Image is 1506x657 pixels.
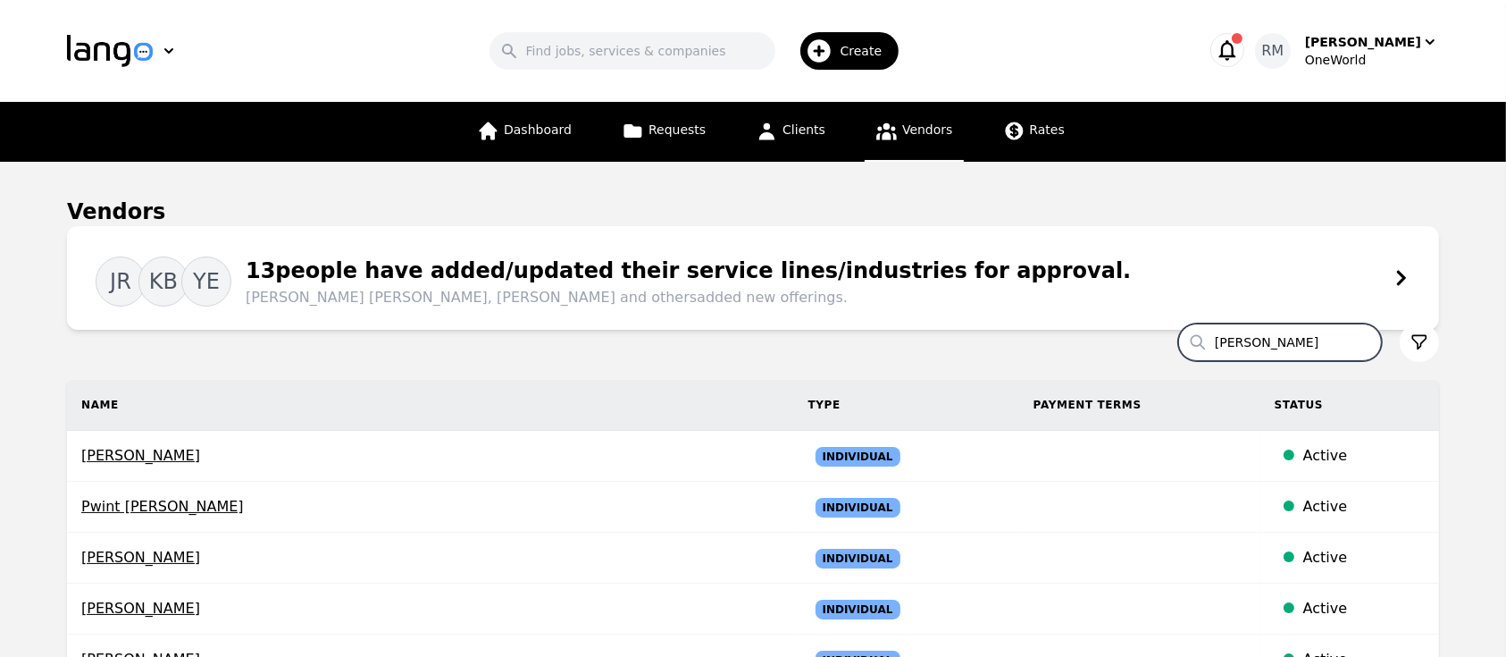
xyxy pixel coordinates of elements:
span: Individual [816,447,900,467]
a: Vendors [865,102,963,162]
div: Active [1303,598,1425,619]
th: Status [1260,380,1439,431]
span: JR [110,267,131,296]
a: Rates [992,102,1075,162]
div: Active [1303,496,1425,518]
span: RM [1261,40,1284,62]
span: Rates [1030,122,1065,137]
div: Active [1303,547,1425,569]
span: [PERSON_NAME] [81,598,780,619]
div: 13 people have added/updated their service lines/industries for approval. [231,255,1131,308]
input: Find jobs, services & companies [489,32,775,70]
div: Active [1303,445,1425,467]
span: Dashboard [504,122,572,137]
button: Filter [1400,323,1439,362]
span: KB [149,267,178,296]
a: Clients [745,102,836,162]
span: Individual [816,498,900,518]
div: OneWorld [1305,51,1439,69]
span: Clients [782,122,825,137]
button: Create [775,25,910,77]
span: Individual [816,549,900,569]
button: RM[PERSON_NAME]OneWorld [1255,33,1439,69]
span: Individual [816,600,900,619]
a: Requests [611,102,716,162]
th: Type [794,380,1019,431]
span: Requests [648,122,706,137]
span: [PERSON_NAME] [81,445,780,467]
th: Name [67,380,794,431]
span: Pwint [PERSON_NAME] [81,496,780,518]
h1: Vendors [67,198,165,226]
span: Vendors [902,122,952,137]
input: Search [1178,324,1382,361]
img: Logo [67,35,153,67]
span: Create [841,42,895,60]
span: [PERSON_NAME] [81,547,780,569]
div: [PERSON_NAME] [1305,33,1421,51]
span: [PERSON_NAME] [PERSON_NAME], [PERSON_NAME] and others added new offerings. [246,287,1131,308]
th: Payment Terms [1019,380,1260,431]
a: Dashboard [466,102,582,162]
span: YE [193,267,220,296]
